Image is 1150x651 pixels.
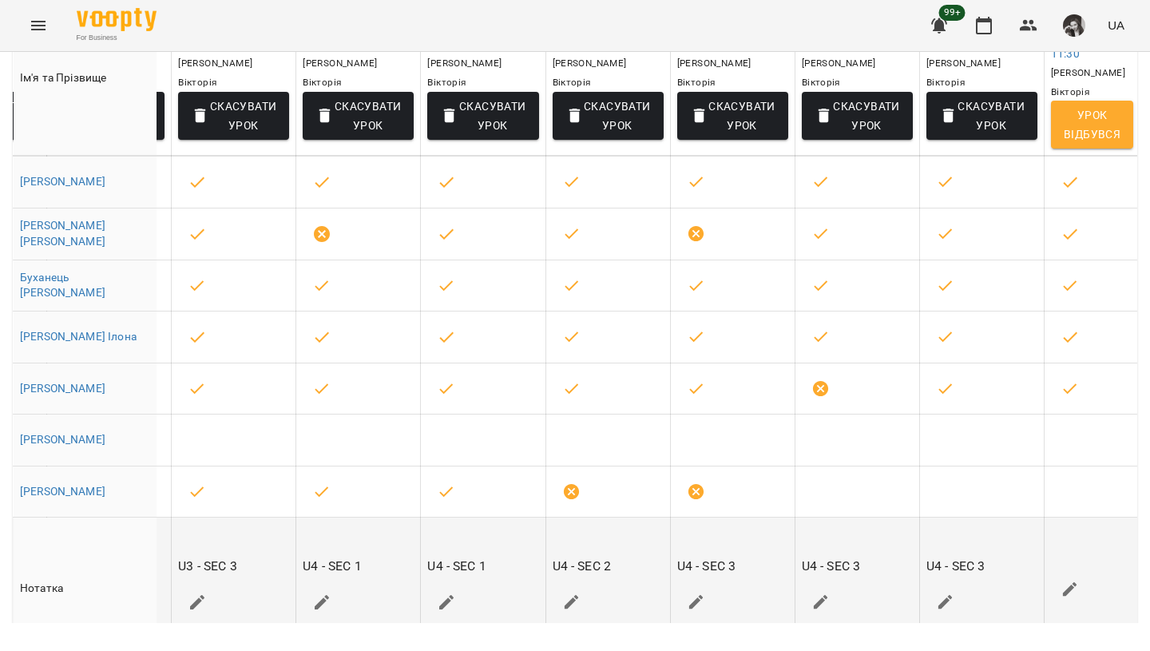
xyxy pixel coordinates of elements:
img: 0dd478c4912f2f2e7b05d6c829fd2aac.png [1063,14,1085,37]
button: Скасувати Урок [553,92,664,140]
img: Voopty Logo [77,8,157,31]
a: [PERSON_NAME] [PERSON_NAME] [20,219,105,248]
button: Скасувати Урок [926,92,1037,140]
a: Буханець [PERSON_NAME] [20,271,105,300]
button: UA [1101,10,1131,40]
span: [PERSON_NAME] Вікторія [1051,67,1125,97]
p: U4 - SEC 1 [303,557,361,576]
a: [PERSON_NAME] [20,433,105,446]
a: ср 15 жовт 202511:30 [1051,9,1108,59]
span: [PERSON_NAME] Вікторія [553,58,627,88]
span: [PERSON_NAME] Вікторія [303,58,377,88]
a: [PERSON_NAME] [20,175,105,188]
span: [PERSON_NAME] Вікторія [802,58,876,88]
span: [PERSON_NAME] Вікторія [677,58,751,88]
button: Menu [19,6,57,45]
p: U4 - SEC 3 [926,557,985,576]
span: Скасувати Урок [939,97,1025,135]
button: Скасувати Урок [178,92,289,140]
span: [PERSON_NAME] Вікторія [926,58,1001,88]
span: Скасувати Урок [815,97,900,135]
button: Скасувати Урок [303,92,414,140]
p: U4 - SEC 1 [427,557,486,576]
a: [PERSON_NAME] [20,485,105,498]
span: UA [1108,17,1124,34]
span: 99+ [939,5,966,21]
span: Скасувати Урок [440,97,525,135]
span: Скасувати Урок [315,97,401,135]
span: Урок відбувся [1064,105,1120,144]
button: Урок відбувся [1051,101,1133,149]
p: U4 - SEC 3 [677,557,736,576]
button: Скасувати Урок [427,92,538,140]
span: Скасувати Урок [690,97,775,135]
span: [PERSON_NAME] Вікторія [178,58,252,88]
p: U4 - SEC 2 [553,557,611,576]
button: Скасувати Урок [802,92,913,140]
p: U3 - SEC 3 [178,557,236,576]
a: [PERSON_NAME] [20,382,105,395]
span: Скасувати Урок [565,97,651,135]
span: For Business [77,33,157,43]
p: U4 - SEC 3 [802,557,860,576]
a: [PERSON_NAME] Ілона [20,330,137,343]
span: Скасувати Урок [191,97,276,135]
button: Скасувати Урок [677,92,788,140]
div: Ім'я та Прізвище [20,69,150,88]
span: [PERSON_NAME] Вікторія [427,58,502,88]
